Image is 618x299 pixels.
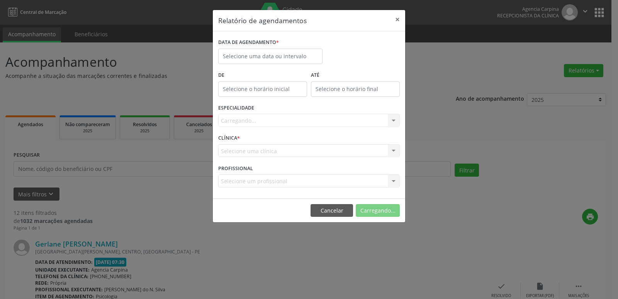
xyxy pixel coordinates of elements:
[311,204,353,217] button: Cancelar
[218,37,279,49] label: DATA DE AGENDAMENTO
[218,49,323,64] input: Selecione uma data ou intervalo
[218,69,307,81] label: De
[390,10,405,29] button: Close
[311,69,400,81] label: ATÉ
[218,162,253,174] label: PROFISSIONAL
[311,81,400,97] input: Selecione o horário final
[218,102,254,114] label: ESPECIALIDADE
[356,204,400,217] button: Carregando...
[218,132,240,144] label: CLÍNICA
[218,81,307,97] input: Selecione o horário inicial
[218,15,307,25] h5: Relatório de agendamentos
